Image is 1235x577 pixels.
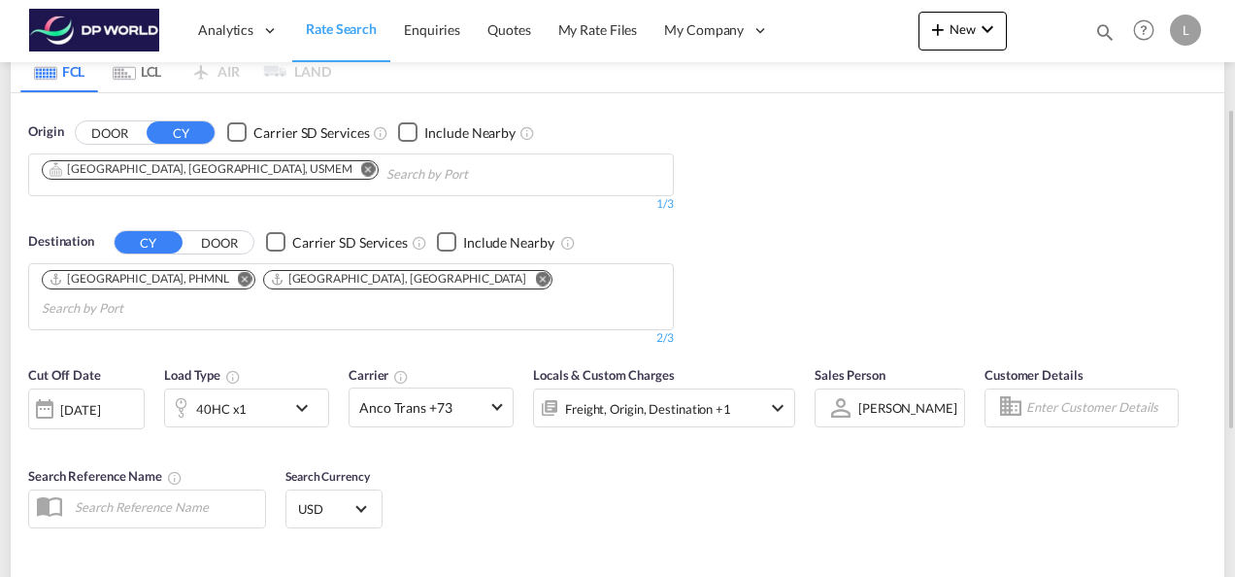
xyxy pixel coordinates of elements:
[1170,15,1201,46] div: L
[522,271,551,290] button: Remove
[28,330,674,347] div: 2/3
[463,233,554,253] div: Include Nearby
[270,271,530,288] div: Press delete to remove this chip.
[28,427,43,454] md-datepicker: Select
[926,21,999,37] span: New
[225,271,254,290] button: Remove
[28,367,101,383] span: Cut Off Date
[147,121,215,144] button: CY
[858,400,957,416] div: [PERSON_NAME]
[560,235,576,251] md-icon: Unchecked: Ignores neighbouring ports when fetching rates.Checked : Includes neighbouring ports w...
[285,469,370,484] span: Search Currency
[270,271,526,288] div: Osaka, JPOSA
[266,232,408,253] md-checkbox: Checkbox No Ink
[298,500,352,518] span: USD
[28,122,63,142] span: Origin
[926,17,950,41] md-icon: icon-plus 400-fg
[227,122,369,143] md-checkbox: Checkbox No Ink
[393,369,409,385] md-icon: The selected Trucker/Carrierwill be displayed in the rate results If the rates are from another f...
[28,196,674,213] div: 1/3
[49,161,352,178] div: Memphis, TN, USMEM
[29,9,160,52] img: c08ca190194411f088ed0f3ba295208c.png
[290,396,323,420] md-icon: icon-chevron-down
[167,470,183,486] md-icon: Your search will be saved by the below given name
[253,123,369,143] div: Carrier SD Services
[424,123,516,143] div: Include Nearby
[28,468,183,484] span: Search Reference Name
[1094,21,1116,51] div: icon-magnify
[976,17,999,41] md-icon: icon-chevron-down
[296,494,372,523] md-select: Select Currency: $ USDUnited States Dollar
[198,20,253,40] span: Analytics
[65,492,265,522] input: Search Reference Name
[28,232,94,252] span: Destination
[164,389,329,427] div: 40HC x1icon-chevron-down
[76,121,144,144] button: DOOR
[20,50,98,92] md-tab-item: FCL
[533,367,675,383] span: Locals & Custom Charges
[115,231,183,254] button: CY
[558,21,638,38] span: My Rate Files
[1094,21,1116,43] md-icon: icon-magnify
[985,367,1083,383] span: Customer Details
[437,232,554,253] md-checkbox: Checkbox No Ink
[49,271,229,288] div: Manila, PHMNL
[42,293,226,324] input: Chips input.
[386,159,571,190] input: Chips input.
[349,367,409,383] span: Carrier
[39,154,579,190] md-chips-wrap: Chips container. Use arrow keys to select chips.
[918,12,1007,51] button: icon-plus 400-fgNewicon-chevron-down
[39,264,663,324] md-chips-wrap: Chips container. Use arrow keys to select chips.
[664,20,744,40] span: My Company
[565,395,731,423] div: Freight Origin Destination Factory Stuffing
[49,161,356,178] div: Press delete to remove this chip.
[1127,14,1170,49] div: Help
[20,50,331,92] md-pagination-wrapper: Use the left and right arrow keys to navigate between tabs
[164,367,241,383] span: Load Type
[766,396,789,420] md-icon: icon-chevron-down
[292,233,408,253] div: Carrier SD Services
[49,271,233,288] div: Press delete to remove this chip.
[349,161,378,181] button: Remove
[306,20,377,37] span: Rate Search
[1026,393,1172,423] input: Enter Customer Details
[373,125,388,141] md-icon: Unchecked: Search for CY (Container Yard) services for all selected carriers.Checked : Search for...
[815,367,885,383] span: Sales Person
[856,393,959,422] md-select: Sales Person: Luis Cruz
[185,231,253,254] button: DOOR
[398,122,516,143] md-checkbox: Checkbox No Ink
[225,369,241,385] md-icon: icon-information-outline
[412,235,427,251] md-icon: Unchecked: Search for CY (Container Yard) services for all selected carriers.Checked : Search for...
[533,389,795,427] div: Freight Origin Destination Factory Stuffingicon-chevron-down
[28,389,145,429] div: [DATE]
[487,21,530,38] span: Quotes
[519,125,535,141] md-icon: Unchecked: Ignores neighbouring ports when fetching rates.Checked : Includes neighbouring ports w...
[98,50,176,92] md-tab-item: LCL
[404,21,460,38] span: Enquiries
[1127,14,1160,47] span: Help
[196,395,247,423] div: 40HC x1
[359,398,485,418] span: Anco Trans +73
[60,401,100,419] div: [DATE]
